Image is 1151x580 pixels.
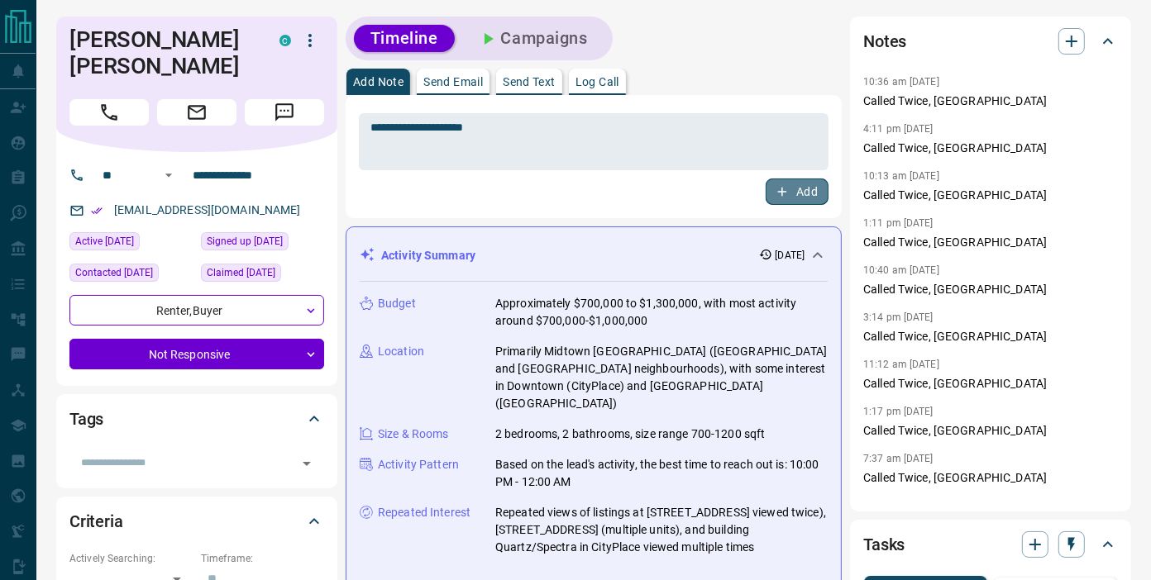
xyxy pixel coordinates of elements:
span: Claimed [DATE] [207,264,275,281]
p: Called Twice, [GEOGRAPHIC_DATA] [863,93,1118,110]
p: Called Twice, [GEOGRAPHIC_DATA] [863,375,1118,392]
svg: Email Verified [91,205,103,216]
button: Add [766,178,829,205]
p: Activity Pattern [378,456,459,473]
p: Approximately $700,000 to $1,300,000, with most activity around $700,000-$1,000,000 [495,295,828,330]
h2: Notes [863,28,906,55]
h1: [PERSON_NAME] [PERSON_NAME] [69,26,255,79]
span: Signed up [DATE] [207,233,283,250]
div: Tags [69,399,324,439]
h2: Tags [69,406,103,432]
p: Called Twice, [GEOGRAPHIC_DATA] [863,422,1118,440]
p: Location [378,343,424,360]
p: Actively Searching: [69,551,193,566]
a: [EMAIL_ADDRESS][DOMAIN_NAME] [114,203,301,216]
p: Timeframe: [201,551,324,566]
p: [DATE] [776,248,805,263]
p: 10:40 am [DATE] [863,264,939,276]
div: Not Responsive [69,339,324,369]
h2: Criteria [69,508,123,535]
p: 7:37 am [DATE] [863,453,934,464]
p: 11:12 am [DATE] [863,359,939,370]
p: Add Note [353,76,404,88]
p: Called Twice, [GEOGRAPHIC_DATA] [863,328,1118,345]
p: Send Email [423,76,483,88]
p: Called Twice, [GEOGRAPHIC_DATA] [863,187,1118,204]
p: 1:11 pm [DATE] [863,217,934,229]
p: Called Twice, [GEOGRAPHIC_DATA] [863,234,1118,251]
span: Active [DATE] [75,233,134,250]
h2: Tasks [863,531,905,558]
p: Repeated views of listings at [STREET_ADDRESS] viewed twice), [STREET_ADDRESS] (multiple units), ... [495,504,828,556]
button: Campaigns [461,25,604,52]
div: Mon Mar 03 2025 [201,264,324,287]
button: Open [159,165,179,185]
div: Activity Summary[DATE] [360,240,828,271]
p: Based on the lead's activity, the best time to reach out is: 10:00 PM - 12:00 AM [495,456,828,491]
p: 1:17 pm [DATE] [863,406,934,417]
span: Email [157,99,236,126]
p: Called Twice, [GEOGRAPHIC_DATA] [863,281,1118,298]
p: Send Text [503,76,556,88]
p: 4:11 pm [DATE] [863,123,934,135]
button: Open [295,452,318,475]
p: Called Twice, [GEOGRAPHIC_DATA] [863,469,1118,487]
span: Contacted [DATE] [75,264,153,281]
div: condos.ca [279,35,291,46]
button: Timeline [354,25,455,52]
p: Repeated Interest [378,504,470,521]
p: Primarily Midtown [GEOGRAPHIC_DATA] ([GEOGRAPHIC_DATA] and [GEOGRAPHIC_DATA] neighbourhoods), wit... [495,343,828,412]
p: Activity Summary [381,247,475,264]
div: Tue Sep 02 2025 [69,232,193,255]
div: Renter , Buyer [69,295,324,326]
p: Called Twice, [GEOGRAPHIC_DATA] [863,140,1118,157]
p: Log Call [575,76,619,88]
p: Size & Rooms [378,425,449,443]
span: Message [245,99,324,126]
div: Criteria [69,502,324,541]
p: 7:53 am [DATE] [863,500,934,511]
p: 2 bedrooms, 2 bathrooms, size range 700-1200 sqft [495,425,765,443]
p: 10:13 am [DATE] [863,170,939,182]
div: Tasks [863,525,1118,564]
div: Fri May 15 2020 [201,232,324,255]
p: 10:36 am [DATE] [863,76,939,88]
p: 3:14 pm [DATE] [863,311,934,323]
span: Call [69,99,149,126]
div: Notes [863,21,1118,61]
p: Budget [378,295,416,312]
div: Sat Oct 09 2021 [69,264,193,287]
